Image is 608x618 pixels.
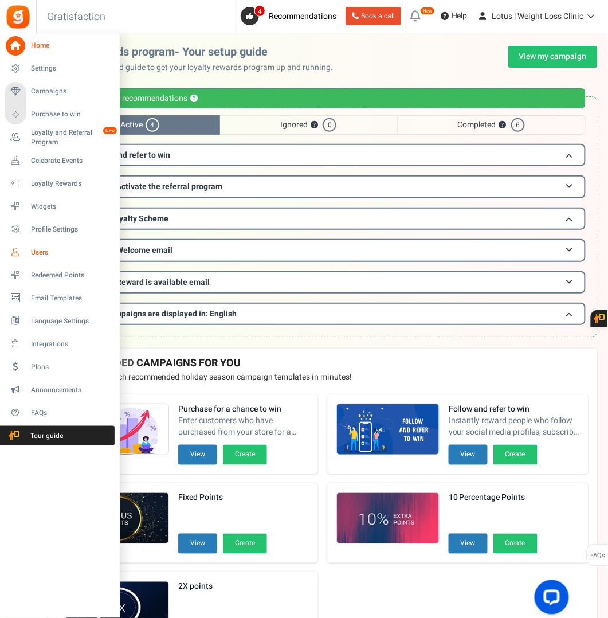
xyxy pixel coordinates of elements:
[449,445,488,465] button: View
[499,122,507,129] button: ?
[449,534,488,554] button: View
[178,492,267,504] strong: Fixed Points
[31,225,111,234] span: Profile Settings
[420,7,435,15] em: New
[60,88,586,108] div: Personalized recommendations
[254,5,265,17] span: 4
[116,244,172,256] span: Welcome email
[31,248,111,257] span: Users
[88,308,237,320] span: Your campaigns are displayed in: English
[31,385,111,395] span: Announcements
[346,7,401,25] a: Book a call
[178,445,217,465] button: View
[493,534,538,554] button: Create
[449,404,579,415] strong: Follow and refer to win
[31,109,111,119] span: Purchase to win
[190,95,198,103] button: ?
[5,220,115,239] a: Profile Settings
[31,156,111,166] span: Celebrate Events
[31,316,111,326] span: Language Settings
[31,408,111,418] span: FAQs
[103,127,117,135] em: New
[337,493,439,545] img: Recommended Campaigns
[48,46,342,58] h2: Loyalty rewards program- Your setup guide
[116,276,210,288] span: Reward is available email
[269,10,336,22] span: Recommendations
[5,197,115,216] a: Widgets
[116,181,222,193] span: Activate the referral program
[5,431,85,441] span: Tour guide
[590,545,606,567] span: FAQs
[5,105,115,124] a: Purchase to win
[31,87,111,96] span: Campaigns
[5,4,31,30] img: Gratisfaction
[5,174,115,193] a: Loyalty Rewards
[223,534,267,554] button: Create
[5,82,115,101] a: Campaigns
[492,10,584,22] span: Lotus | Weight Loss Clinic
[449,10,468,22] span: Help
[449,492,538,504] strong: 10 Percentage Points
[493,445,538,465] button: Create
[31,128,115,147] span: Loyalty and Referral Program
[5,151,115,170] a: Celebrate Events
[337,404,439,456] img: Recommended Campaigns
[241,7,341,25] a: 4 Recommendations
[31,179,111,189] span: Loyalty Rewards
[5,403,115,423] a: FAQs
[31,64,111,73] span: Settings
[5,311,115,331] a: Language Settings
[31,294,111,303] span: Email Templates
[5,288,115,308] a: Email Templates
[31,271,111,280] span: Redeemed Points
[5,36,115,56] a: Home
[5,380,115,400] a: Announcements
[31,202,111,212] span: Widgets
[34,6,118,29] h3: Gratisfaction
[57,358,589,369] h4: RECOMMENDED CAMPAIGNS FOR YOU
[31,41,111,50] span: Home
[57,371,589,383] p: Preview and launch recommended holiday season campaign templates in minutes!
[31,339,111,349] span: Integrations
[60,115,220,135] span: Active
[178,581,267,593] strong: 2X points
[511,118,525,132] span: 6
[311,122,318,129] button: ?
[88,149,170,161] span: Follow and refer to win
[5,59,115,79] a: Settings
[436,7,472,25] a: Help
[178,404,309,415] strong: Purchase for a chance to win
[508,46,598,68] a: View my campaign
[5,242,115,262] a: Users
[323,118,336,132] span: 0
[5,128,115,147] a: Loyalty and Referral Program New
[397,115,586,135] span: Completed
[48,62,342,73] p: Use this personalized guide to get your loyalty rewards program up and running.
[31,362,111,372] span: Plans
[220,115,397,135] span: Ignored
[223,445,267,465] button: Create
[5,334,115,354] a: Integrations
[449,415,579,438] span: Instantly reward people who follow your social media profiles, subscribe to your newsletters and ...
[178,415,309,438] span: Enter customers who have purchased from your store for a chance to win. Increase sales and AOV.
[5,265,115,285] a: Redeemed Points
[178,534,217,554] button: View
[5,357,115,377] a: Plans
[146,118,159,132] span: 4
[88,213,168,225] span: Lotus Loyalty Scheme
